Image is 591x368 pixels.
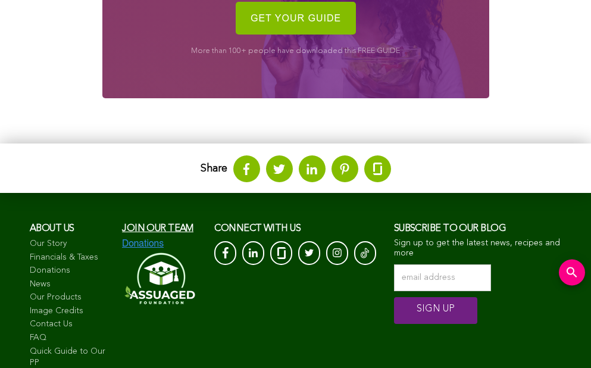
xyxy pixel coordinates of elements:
[277,247,286,259] img: glassdoor_White
[30,252,110,264] a: Financials & Taxes
[122,238,164,249] img: Donations
[122,224,193,233] a: Join our team
[30,238,110,250] a: Our Story
[361,247,369,259] img: Tik-Tok-Icon
[214,224,301,233] span: CONNECT with us
[30,332,110,344] a: FAQ
[394,238,561,258] p: Sign up to get the latest news, recipes and more
[30,305,110,317] a: Image Credits
[373,163,382,175] img: glassdoor.svg
[30,224,74,233] span: About us
[531,311,591,368] iframe: Chat Widget
[201,163,227,174] strong: Share
[126,46,465,57] p: More than 100+ people have downloaded this FREE GUIDE
[30,279,110,291] a: News
[394,223,561,235] h3: Subscribe to our blog
[30,319,110,330] a: Contact Us
[30,292,110,304] a: Our Products
[394,297,477,324] input: SIGN UP
[30,265,110,277] a: Donations
[122,249,196,308] img: Assuaged-Foundation-Logo-White
[394,264,491,291] input: email address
